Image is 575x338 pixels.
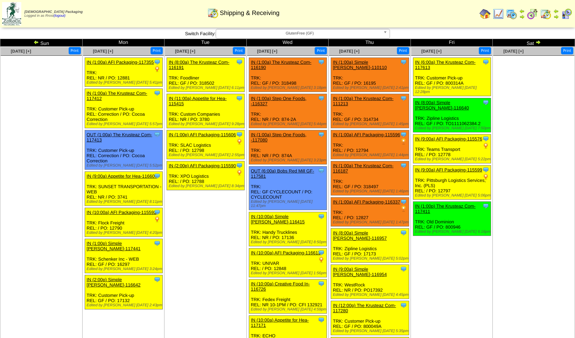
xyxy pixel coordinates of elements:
button: Print [561,47,573,54]
div: Edited by [PERSON_NAME] [DATE] 7:50pm [415,126,491,130]
div: Edited by [PERSON_NAME] [DATE] 5:06pm [415,193,491,198]
img: Tooltip [154,209,161,216]
td: Mon [82,39,164,47]
div: TRK: Pittsburgh Logistics Services, Inc. (PLS) REL: / PO: 12797 [413,166,491,200]
div: TRK: Old Dominion REL: GF / PO: 800946 [413,202,491,236]
div: Edited by [PERSON_NAME] [DATE] 4:20pm [87,231,162,235]
a: [DATE] [+] [503,49,523,54]
div: Edited by [PERSON_NAME] [DATE] 1:56pm [251,271,327,275]
img: Tooltip [154,172,161,179]
a: IN (10:00a) Appetite for Hea-117171 [251,317,309,328]
img: Tooltip [236,131,243,138]
span: Shipping & Receiving [220,9,279,17]
div: Edited by [PERSON_NAME] [DATE] 6:16pm [415,230,491,234]
div: TRK: Schenker Inc - WEB REL: GF / PO: 16297 [85,239,162,273]
div: TRK: Flock Freight REL: / PO: 12790 [85,208,162,237]
img: arrowright.gif [519,14,525,20]
a: IN (11:00a) Appetite for Hea-115415 [169,96,227,106]
div: Edited by [PERSON_NAME] [DATE] 1:47pm [333,220,408,224]
img: Tooltip [318,316,325,323]
a: IN (9:00a) AFI Packaging-115576 [415,136,482,141]
a: IN (9:00a) Simple [PERSON_NAME]-116954 [333,267,387,277]
img: calendarinout.gif [540,8,551,20]
div: TRK: SLAC Logistics REL: / PO: 12798 [167,130,245,159]
div: TRK: REL: NR / PO: 874A [249,130,327,164]
span: [DEMOGRAPHIC_DATA] Packaging [24,10,83,14]
div: Edited by [PERSON_NAME] [DATE] 5:52pm [87,163,162,168]
div: Edited by [PERSON_NAME] [DATE] 6:11pm [169,86,244,90]
img: PO [236,169,243,176]
div: TRK: Customer Pick-up REL: GF / PO: 17132 [85,275,162,309]
div: Edited by [PERSON_NAME] [DATE] 8:50pm [251,240,327,244]
a: IN (1:00a) The Krusteaz Com-111213 [333,96,393,106]
a: [DATE] [+] [175,49,195,54]
div: TRK: Customer Pick-up REL: GF / PO: 800049A [331,301,409,335]
div: Edited by [PERSON_NAME] [DATE] 8:11pm [87,200,162,204]
div: TRK: Customer Pick-up REL: Correction / PO: Cocoa Correction [85,130,162,170]
div: TRK: REL: / PO: 12794 [331,130,409,159]
button: Print [233,47,245,54]
a: IN (6:00a) The Krusteaz Com-117613 [415,60,476,70]
a: IN (10:00a) Simple [PERSON_NAME]-116415 [251,214,305,224]
img: Tooltip [400,198,407,205]
a: OUT (1:00a) The Krusteaz Com-117413 [87,132,152,143]
div: TRK: REL: GF CYCLECOUNT / PO: CYCLECOUNT [249,167,327,210]
img: Tooltip [482,135,489,142]
a: IN (12:00p) The Krusteaz Com-117280 [333,303,396,313]
img: Tooltip [154,240,161,247]
div: TRK: Customer Pick-up REL: GF / PO: 800314A [413,58,491,96]
a: IN (1:00a) AFI Packaging-115596 [333,132,400,137]
img: Tooltip [400,59,407,66]
a: IN (10:00a) AFI Packaging-115592 [87,210,156,215]
a: [DATE] [+] [339,49,359,54]
img: Tooltip [482,202,489,209]
div: TRK: REL: GF / PO: 318497 [331,161,409,195]
img: Tooltip [400,302,407,309]
div: Edited by [PERSON_NAME] [DATE] 2:55pm [169,153,244,157]
a: (logout) [54,14,66,18]
div: TRK: UNIVAR REL: / PO: 12848 [249,248,327,277]
a: IN (8:00a) The Krusteaz Com-116191 [169,60,229,70]
div: TRK: XPO Logistics REL: / PO: 12788 [167,161,245,190]
a: IN (9:00a) Appetite for Hea-116607 [87,174,157,179]
img: Tooltip [318,95,325,102]
td: Sun [0,39,83,47]
div: Edited by [PERSON_NAME] [DATE] 5:02pm [333,256,408,261]
a: IN (1:00a) The Krusteaz Com-117412 [87,91,147,101]
a: IN (1:00a) Simple [PERSON_NAME]-110110 [333,60,387,70]
td: Tue [164,39,247,47]
img: line_graph.gif [493,8,504,20]
a: IN (1:00p) The Krusteaz Com-117411 [415,203,476,214]
span: Logged in as Rrost [24,10,83,18]
button: Print [69,47,81,54]
a: IN (1:00a) The Krusteaz Com-116190 [251,60,312,70]
div: Edited by [PERSON_NAME] [DATE] 1:44pm [333,153,408,157]
div: Edited by [PERSON_NAME] [DATE] 9:28pm [169,122,244,126]
div: Edited by [PERSON_NAME] [DATE] 1:45pm [333,122,408,126]
div: Edited by [PERSON_NAME] [DATE] 3:24pm [87,267,162,271]
a: IN (8:00a) Simple [PERSON_NAME]-116957 [333,230,387,241]
div: Edited by [PERSON_NAME] [DATE] 5:35pm [333,329,408,333]
a: IN (1:00a) The Krusteaz Com-116187 [333,163,393,174]
img: Tooltip [482,59,489,66]
div: Edited by [PERSON_NAME] [DATE] 5:44pm [251,122,327,126]
button: Print [315,47,327,54]
div: TRK: SUNSET TRANSPORTATION - WEB REL: NR / PO: 3741 [85,172,162,206]
img: PO [318,256,325,263]
div: Edited by [PERSON_NAME] [DATE] 3:23pm [251,158,327,162]
div: TRK: Customer Pick-up REL: Correction / PO: Cocoa Correction [85,89,162,128]
a: [DATE] [+] [257,49,277,54]
img: arrowright.gif [535,39,541,45]
img: PO [154,216,161,223]
span: GlutenFree (GF) [219,29,381,38]
div: TRK: REL: GF / PO: 314734 [331,94,409,128]
a: IN (1:00a) AFI Packaging-117355 [87,60,154,65]
a: [DATE] [+] [421,49,442,54]
img: arrowleft.gif [519,8,525,14]
div: TRK: REL: GF / PO: 318498 [249,58,327,92]
img: calendarcustomer.gif [561,8,572,20]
